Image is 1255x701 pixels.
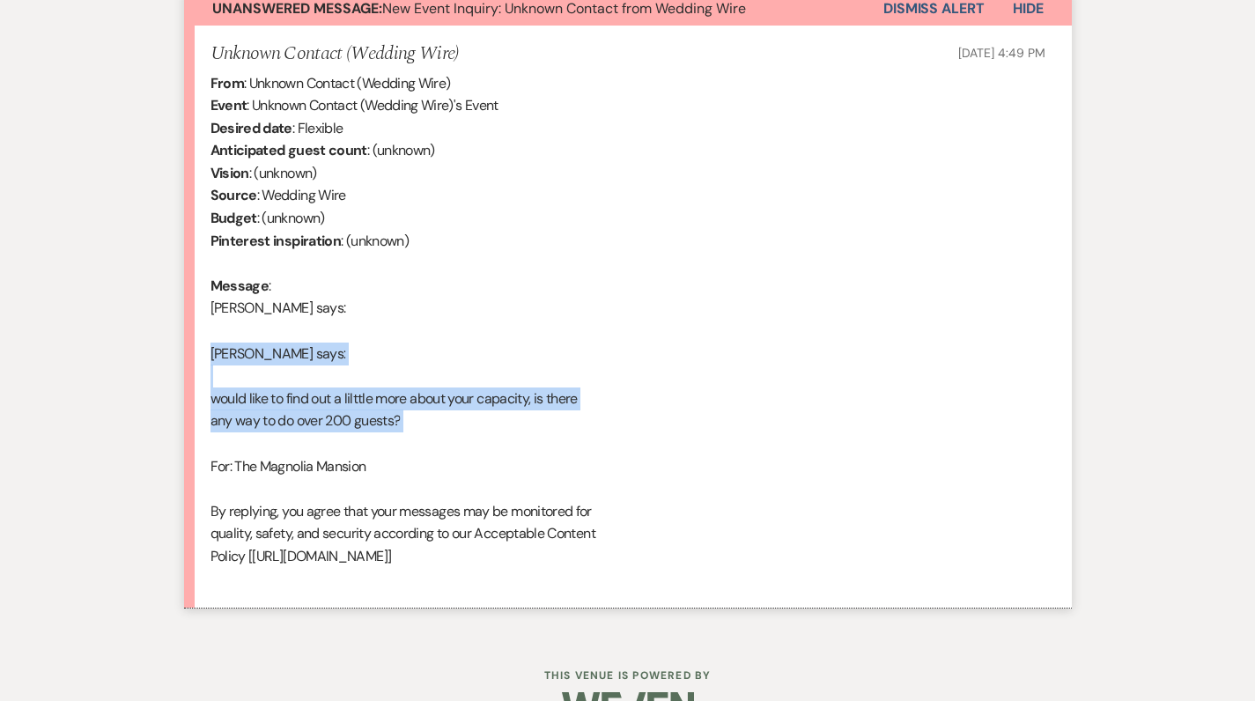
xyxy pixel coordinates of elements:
[210,232,342,250] b: Pinterest inspiration
[210,186,257,204] b: Source
[210,119,292,137] b: Desired date
[210,96,247,114] b: Event
[210,74,244,92] b: From
[210,72,1045,591] div: : Unknown Contact (Wedding Wire) : Unknown Contact (Wedding Wire)'s Event : Flexible : (unknown) ...
[210,43,460,65] h5: Unknown Contact (Wedding Wire)
[210,141,367,159] b: Anticipated guest count
[210,277,269,295] b: Message
[210,209,257,227] b: Budget
[958,45,1045,61] span: [DATE] 4:49 PM
[210,164,249,182] b: Vision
